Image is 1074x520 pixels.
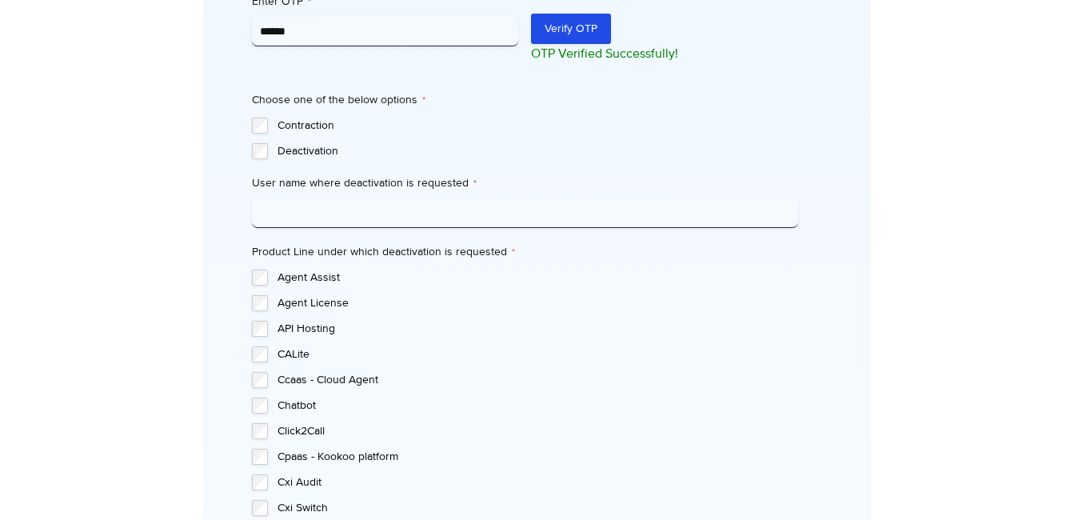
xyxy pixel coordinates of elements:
legend: Choose one of the below options [252,92,425,108]
label: Cxi Audit [277,474,798,490]
label: CALite [277,346,798,362]
label: Ccaas - Cloud Agent [277,372,798,388]
label: Agent Assist [277,270,798,286]
label: Deactivation [277,143,798,159]
p: OTP Verified Successfully! [531,44,798,63]
label: Chatbot [277,398,798,414]
label: Cpaas - Kookoo platform [277,449,798,465]
label: Contraction [277,118,798,134]
legend: Product Line under which deactivation is requested [252,244,515,260]
label: Click2Call [277,423,798,439]
button: Verify OTP [531,14,611,44]
label: Cxi Switch [277,500,798,516]
label: Agent License [277,295,798,311]
label: User name where deactivation is requested [252,175,798,191]
label: API Hosting [277,321,798,337]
